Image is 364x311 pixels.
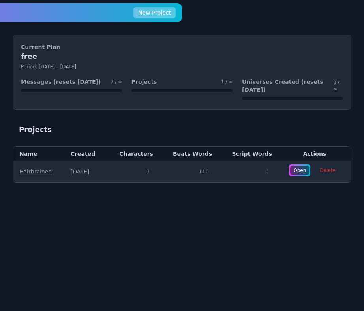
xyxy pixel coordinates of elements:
[13,147,64,161] th: Name
[64,161,107,182] td: [DATE]
[278,147,351,161] th: Actions
[131,78,157,86] h4: Projects
[21,64,343,70] p: Period: [DATE] – [DATE]
[242,78,333,94] h4: Universes Created (resets [DATE])
[107,147,159,161] th: Characters
[21,78,101,86] h4: Messages (resets [DATE])
[21,43,343,51] h3: Current Plan
[159,161,218,182] td: 110
[289,164,310,176] a: Open
[111,79,122,85] span: 7 / ∞
[19,168,52,175] a: Hairbrained
[64,147,107,161] th: Created
[218,147,278,161] th: Script Words
[133,7,176,18] button: New Project
[333,79,343,92] span: 0 / ∞
[221,79,233,85] span: 1 / ∞
[218,161,278,182] td: 0
[21,51,343,62] p: free
[315,165,340,176] span: Delete
[107,161,159,182] td: 1
[19,124,52,135] h2: Projects
[159,147,218,161] th: Beats Words
[290,166,309,175] div: Open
